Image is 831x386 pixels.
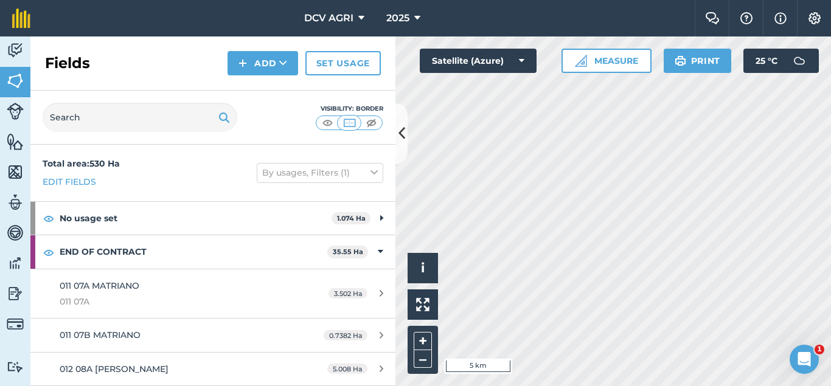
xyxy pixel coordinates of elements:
img: fieldmargin Logo [12,9,30,28]
button: – [414,350,432,368]
img: svg+xml;base64,PHN2ZyB4bWxucz0iaHR0cDovL3d3dy53My5vcmcvMjAwMC9zdmciIHdpZHRoPSIxOSIgaGVpZ2h0PSIyNC... [675,53,686,68]
button: By usages, Filters (1) [257,163,383,182]
strong: Total area : 530 Ha [43,158,120,169]
img: svg+xml;base64,PHN2ZyB4bWxucz0iaHR0cDovL3d3dy53My5vcmcvMjAwMC9zdmciIHdpZHRoPSI1NiIgaGVpZ2h0PSI2MC... [7,72,24,90]
img: svg+xml;base64,PD94bWwgdmVyc2lvbj0iMS4wIiBlbmNvZGluZz0idXRmLTgiPz4KPCEtLSBHZW5lcmF0b3I6IEFkb2JlIE... [7,284,24,303]
img: svg+xml;base64,PD94bWwgdmVyc2lvbj0iMS4wIiBlbmNvZGluZz0idXRmLTgiPz4KPCEtLSBHZW5lcmF0b3I6IEFkb2JlIE... [7,41,24,60]
button: Print [664,49,732,73]
input: Search [43,103,237,132]
img: svg+xml;base64,PD94bWwgdmVyc2lvbj0iMS4wIiBlbmNvZGluZz0idXRmLTgiPz4KPCEtLSBHZW5lcmF0b3I6IEFkb2JlIE... [7,193,24,212]
img: svg+xml;base64,PHN2ZyB4bWxucz0iaHR0cDovL3d3dy53My5vcmcvMjAwMC9zdmciIHdpZHRoPSI1MCIgaGVpZ2h0PSI0MC... [320,117,335,129]
img: svg+xml;base64,PD94bWwgdmVyc2lvbj0iMS4wIiBlbmNvZGluZz0idXRmLTgiPz4KPCEtLSBHZW5lcmF0b3I6IEFkb2JlIE... [7,315,24,333]
img: svg+xml;base64,PHN2ZyB4bWxucz0iaHR0cDovL3d3dy53My5vcmcvMjAwMC9zdmciIHdpZHRoPSI1MCIgaGVpZ2h0PSI0MC... [342,117,357,129]
img: Four arrows, one pointing top left, one top right, one bottom right and the last bottom left [416,298,429,311]
button: + [414,332,432,350]
span: DCV AGRI [304,11,353,26]
span: 25 ° C [756,49,777,73]
div: END OF CONTRACT35.55 Ha [30,235,395,268]
strong: END OF CONTRACT [60,235,327,268]
iframe: Intercom live chat [790,345,819,374]
button: i [408,253,438,283]
div: Visibility: Border [315,104,383,114]
a: 011 07A MATRIANO011 07A3.502 Ha [30,269,395,319]
img: Ruler icon [575,55,587,67]
button: Satellite (Azure) [420,49,537,73]
span: 5.008 Ha [327,364,367,374]
button: Add [228,51,298,75]
img: svg+xml;base64,PHN2ZyB4bWxucz0iaHR0cDovL3d3dy53My5vcmcvMjAwMC9zdmciIHdpZHRoPSIxNyIgaGVpZ2h0PSIxNy... [774,11,787,26]
img: A cog icon [807,12,822,24]
h2: Fields [45,53,90,73]
img: svg+xml;base64,PHN2ZyB4bWxucz0iaHR0cDovL3d3dy53My5vcmcvMjAwMC9zdmciIHdpZHRoPSIxOCIgaGVpZ2h0PSIyNC... [43,211,54,226]
span: 011 07A MATRIANO [60,280,139,291]
img: svg+xml;base64,PHN2ZyB4bWxucz0iaHR0cDovL3d3dy53My5vcmcvMjAwMC9zdmciIHdpZHRoPSIxOSIgaGVpZ2h0PSIyNC... [218,110,230,125]
img: svg+xml;base64,PD94bWwgdmVyc2lvbj0iMS4wIiBlbmNvZGluZz0idXRmLTgiPz4KPCEtLSBHZW5lcmF0b3I6IEFkb2JlIE... [787,49,812,73]
img: svg+xml;base64,PHN2ZyB4bWxucz0iaHR0cDovL3d3dy53My5vcmcvMjAwMC9zdmciIHdpZHRoPSI1NiIgaGVpZ2h0PSI2MC... [7,133,24,151]
span: 0.7382 Ha [324,330,367,340]
span: 1 [815,345,824,354]
img: svg+xml;base64,PD94bWwgdmVyc2lvbj0iMS4wIiBlbmNvZGluZz0idXRmLTgiPz4KPCEtLSBHZW5lcmF0b3I6IEFkb2JlIE... [7,103,24,120]
img: svg+xml;base64,PHN2ZyB4bWxucz0iaHR0cDovL3d3dy53My5vcmcvMjAwMC9zdmciIHdpZHRoPSIxNCIgaGVpZ2h0PSIyNC... [238,56,247,71]
span: 011 07B MATRIANO [60,329,141,340]
img: svg+xml;base64,PHN2ZyB4bWxucz0iaHR0cDovL3d3dy53My5vcmcvMjAwMC9zdmciIHdpZHRoPSI1MCIgaGVpZ2h0PSI0MC... [364,117,379,129]
span: i [421,260,425,275]
strong: No usage set [60,202,332,235]
img: svg+xml;base64,PD94bWwgdmVyc2lvbj0iMS4wIiBlbmNvZGluZz0idXRmLTgiPz4KPCEtLSBHZW5lcmF0b3I6IEFkb2JlIE... [7,254,24,272]
span: 3.502 Ha [329,288,367,298]
strong: 1.074 Ha [337,214,366,222]
img: svg+xml;base64,PD94bWwgdmVyc2lvbj0iMS4wIiBlbmNvZGluZz0idXRmLTgiPz4KPCEtLSBHZW5lcmF0b3I6IEFkb2JlIE... [7,224,24,242]
span: 011 07A [60,295,288,308]
img: A question mark icon [739,12,754,24]
img: svg+xml;base64,PD94bWwgdmVyc2lvbj0iMS4wIiBlbmNvZGluZz0idXRmLTgiPz4KPCEtLSBHZW5lcmF0b3I6IEFkb2JlIE... [7,361,24,373]
button: Measure [562,49,652,73]
button: 25 °C [743,49,819,73]
a: Set usage [305,51,381,75]
span: 012 08A [PERSON_NAME] [60,364,169,374]
img: svg+xml;base64,PHN2ZyB4bWxucz0iaHR0cDovL3d3dy53My5vcmcvMjAwMC9zdmciIHdpZHRoPSIxOCIgaGVpZ2h0PSIyNC... [43,245,54,260]
a: 011 07B MATRIANO0.7382 Ha [30,319,395,351]
a: Edit fields [43,175,96,188]
div: No usage set1.074 Ha [30,202,395,235]
a: 012 08A [PERSON_NAME]5.008 Ha [30,353,395,385]
strong: 35.55 Ha [333,247,363,256]
img: Two speech bubbles overlapping with the left bubble in the forefront [705,12,720,24]
img: svg+xml;base64,PHN2ZyB4bWxucz0iaHR0cDovL3d3dy53My5vcmcvMjAwMC9zdmciIHdpZHRoPSI1NiIgaGVpZ2h0PSI2MC... [7,163,24,181]
span: 2025 [386,11,409,26]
